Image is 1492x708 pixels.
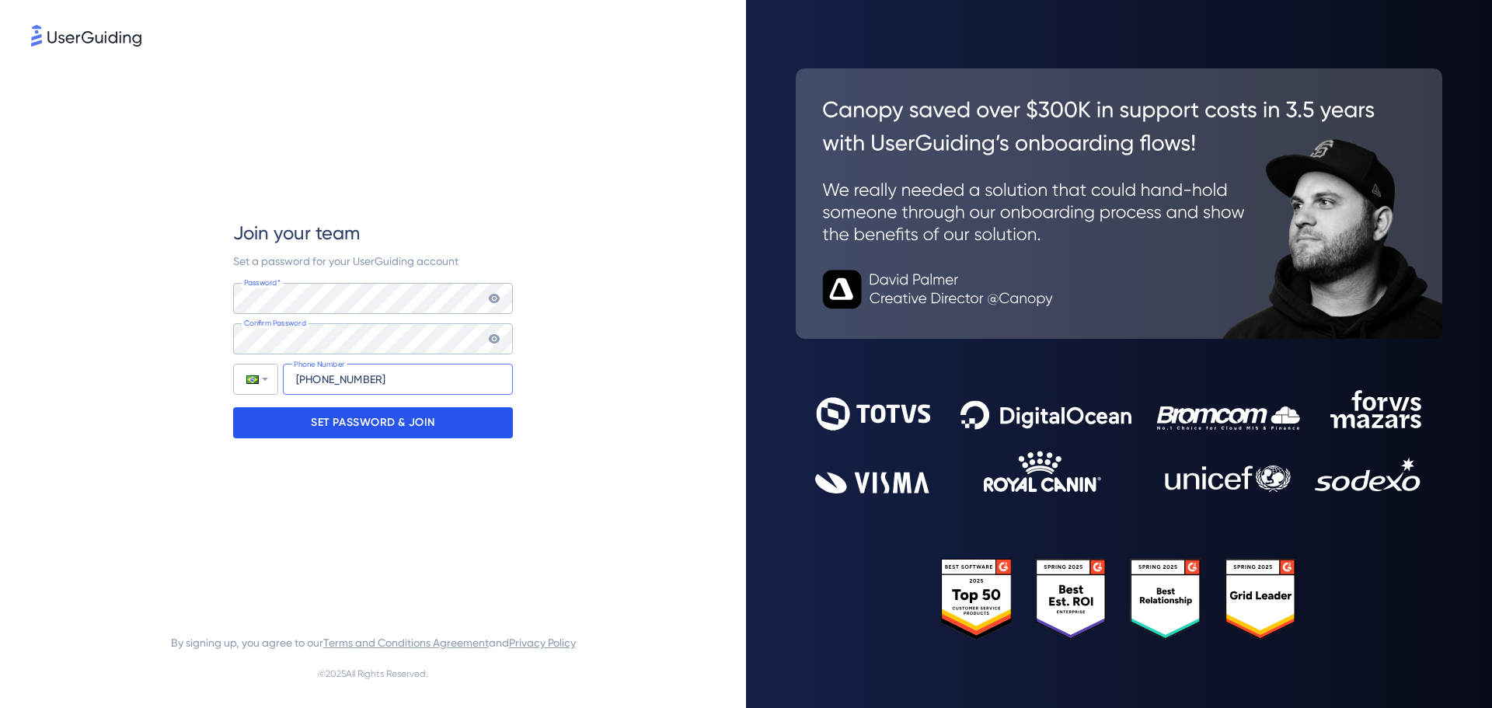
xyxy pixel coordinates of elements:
[941,559,1297,640] img: 25303e33045975176eb484905ab012ff.svg
[815,390,1423,494] img: 9302ce2ac39453076f5bc0f2f2ca889b.svg
[171,633,576,652] span: By signing up, you agree to our and
[323,637,489,649] a: Terms and Conditions Agreement
[796,68,1442,339] img: 26c0aa7c25a843aed4baddd2b5e0fa68.svg
[233,221,360,246] span: Join your team
[31,25,141,47] img: 8faab4ba6bc7696a72372aa768b0286c.svg
[234,364,277,394] div: Brazil: + 55
[233,255,458,267] span: Set a password for your UserGuiding account
[318,664,428,683] span: © 2025 All Rights Reserved.
[509,637,576,649] a: Privacy Policy
[283,364,513,395] input: Phone Number
[311,410,435,435] p: SET PASSWORD & JOIN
